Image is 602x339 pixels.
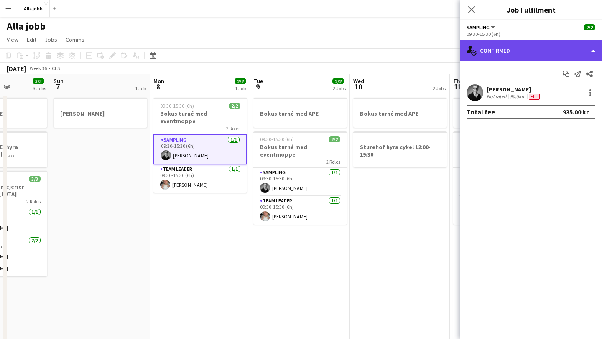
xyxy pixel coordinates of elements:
[27,36,36,43] span: Edit
[353,110,447,117] h3: Bokus turné med APE
[253,77,263,85] span: Tue
[66,36,84,43] span: Comms
[352,82,364,91] span: 10
[326,159,340,165] span: 2 Roles
[7,36,18,43] span: View
[23,34,40,45] a: Edit
[153,134,247,164] app-card-role: Sampling1/109:30-15:30 (6h)[PERSON_NAME]
[584,24,595,30] span: 2/2
[26,198,41,205] span: 2 Roles
[332,78,344,84] span: 2/2
[153,77,164,85] span: Mon
[453,168,547,196] app-card-role: Sampling1/109:30-15:30 (6h)[PERSON_NAME]
[54,110,147,117] h3: [PERSON_NAME]
[33,78,44,84] span: 3/3
[252,82,263,91] span: 9
[467,24,496,30] button: Sampling
[28,65,48,71] span: Week 36
[52,82,64,91] span: 7
[253,110,347,117] h3: Bokus turné med APE
[153,98,247,193] app-job-card: 09:30-15:30 (6h)2/2Bokus turné med eventmoppe2 RolesSampling1/109:30-15:30 (6h)[PERSON_NAME]Team ...
[453,143,547,158] h3: Bokus turné med eventmoppe
[508,93,527,100] div: 90.5km
[253,98,347,128] app-job-card: Bokus turné med APE
[253,196,347,225] app-card-role: Team Leader1/109:30-15:30 (6h)[PERSON_NAME]
[453,131,547,225] app-job-card: 09:30-15:30 (6h)2/2Bokus turné med eventmoppe2 RolesSampling1/109:30-15:30 (6h)[PERSON_NAME]Team ...
[160,103,194,109] span: 09:30-15:30 (6h)
[529,94,540,100] span: Fee
[7,64,26,73] div: [DATE]
[353,143,447,158] h3: Sturehof hyra cykel 12:00-19:30
[333,85,346,91] div: 2 Jobs
[54,77,64,85] span: Sun
[7,20,46,33] h1: Alla jobb
[153,110,247,125] h3: Bokus turné med eventmoppe
[467,31,595,37] div: 09:30-15:30 (6h)
[487,86,541,93] div: [PERSON_NAME]
[453,110,547,117] h3: Bokus turné med APE
[487,93,508,100] div: Not rated
[229,103,240,109] span: 2/2
[527,93,541,100] div: Crew has different fees then in role
[135,85,146,91] div: 1 Job
[329,136,340,142] span: 2/2
[467,24,490,30] span: Sampling
[62,34,88,45] a: Comms
[29,176,41,182] span: 3/3
[54,98,147,128] app-job-card: [PERSON_NAME]
[433,85,446,91] div: 2 Jobs
[453,77,464,85] span: Thu
[235,78,246,84] span: 2/2
[33,85,46,91] div: 3 Jobs
[460,40,602,61] div: Confirmed
[17,0,50,17] button: Alla jobb
[353,77,364,85] span: Wed
[563,108,589,116] div: 935.00 kr
[52,65,63,71] div: CEST
[453,196,547,225] app-card-role: Team Leader1/109:30-15:30 (6h)[PERSON_NAME]
[353,131,447,167] app-job-card: Sturehof hyra cykel 12:00-19:30
[41,34,61,45] a: Jobs
[235,85,246,91] div: 1 Job
[3,34,22,45] a: View
[460,4,602,15] h3: Job Fulfilment
[226,125,240,132] span: 2 Roles
[353,98,447,128] app-job-card: Bokus turné med APE
[253,168,347,196] app-card-role: Sampling1/109:30-15:30 (6h)[PERSON_NAME]
[253,143,347,158] h3: Bokus turné med eventmoppe
[260,136,294,142] span: 09:30-15:30 (6h)
[467,108,495,116] div: Total fee
[152,82,164,91] span: 8
[153,164,247,193] app-card-role: Team Leader1/109:30-15:30 (6h)[PERSON_NAME]
[453,98,547,128] app-job-card: Bokus turné med APE
[253,131,347,225] app-job-card: 09:30-15:30 (6h)2/2Bokus turné med eventmoppe2 RolesSampling1/109:30-15:30 (6h)[PERSON_NAME]Team ...
[452,82,464,91] span: 11
[45,36,57,43] span: Jobs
